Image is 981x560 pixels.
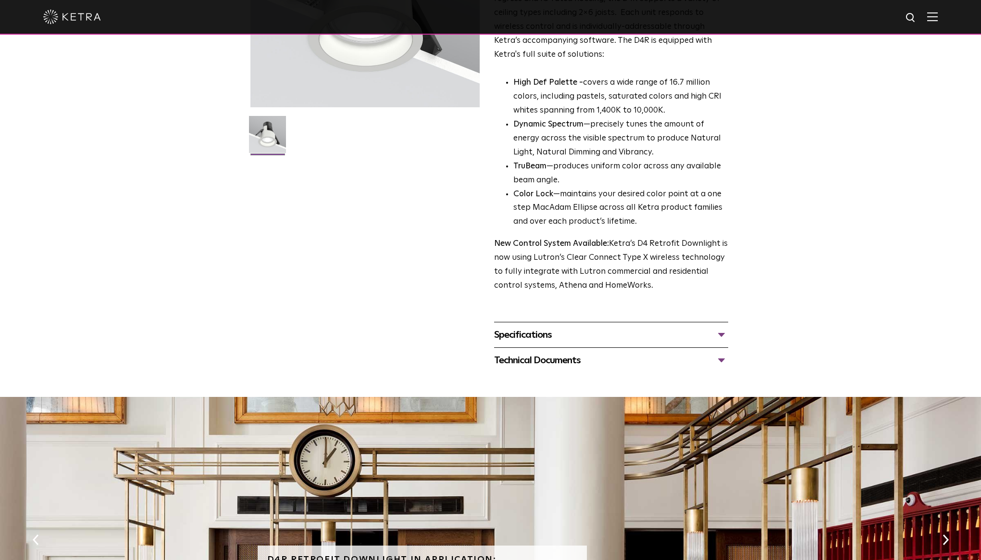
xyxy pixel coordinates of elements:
[941,534,950,546] button: Next
[513,120,584,128] strong: Dynamic Spectrum
[513,78,583,87] strong: High Def Palette -
[513,162,546,170] strong: TruBeam
[31,534,40,546] button: Previous
[905,12,917,24] img: search icon
[43,10,101,24] img: ketra-logo-2019-white
[513,190,553,198] strong: Color Lock
[249,116,286,160] img: D4R Retrofit Downlight
[494,353,728,368] div: Technical Documents
[927,12,938,21] img: Hamburger%20Nav.svg
[494,327,728,343] div: Specifications
[513,160,728,188] li: —produces uniform color across any available beam angle.
[494,237,728,293] p: Ketra’s D4 Retrofit Downlight is now using Lutron’s Clear Connect Type X wireless technology to f...
[513,118,728,160] li: —precisely tunes the amount of energy across the visible spectrum to produce Natural Light, Natur...
[513,76,728,118] p: covers a wide range of 16.7 million colors, including pastels, saturated colors and high CRI whit...
[494,240,609,248] strong: New Control System Available:
[513,188,728,229] li: —maintains your desired color point at a one step MacAdam Ellipse across all Ketra product famili...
